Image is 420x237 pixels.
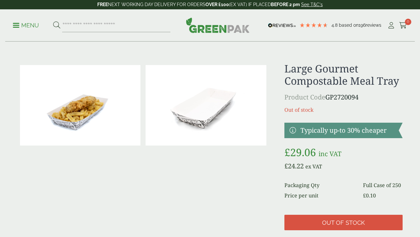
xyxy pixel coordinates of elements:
span: £ [284,145,290,159]
a: See T&C's [301,2,323,7]
span: reviews [366,23,381,28]
dd: Full Case of 250 [363,181,403,189]
span: 4.8 [331,23,339,28]
span: 196 [358,23,366,28]
span: ex VAT [305,163,322,170]
img: IMG_4633 [146,65,266,146]
h1: Large Gourmet Compostable Meal Tray [284,62,403,87]
i: My Account [387,22,395,29]
strong: BEFORE 2 pm [271,2,300,7]
img: IMG_4658 [20,65,140,146]
span: 0 [405,19,411,25]
span: £ [284,162,288,170]
dt: Price per unit [284,192,355,199]
p: GP2720094 [284,92,403,102]
strong: FREE [97,2,108,7]
span: inc VAT [319,149,341,158]
span: £ [363,192,366,199]
span: Based on [339,23,358,28]
img: GreenPak Supplies [186,17,250,33]
img: REVIEWS.io [268,23,296,28]
dt: Packaging Qty [284,181,355,189]
strong: OVER £100 [205,2,229,7]
bdi: 29.06 [284,145,316,159]
span: Out of stock [322,219,365,226]
p: Menu [13,22,39,29]
i: Cart [399,22,407,29]
span: Product Code [284,93,325,101]
bdi: 24.22 [284,162,304,170]
div: 4.79 Stars [299,22,328,28]
a: 0 [399,21,407,30]
bdi: 0.10 [363,192,376,199]
p: Out of stock [284,106,403,114]
a: Menu [13,22,39,28]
